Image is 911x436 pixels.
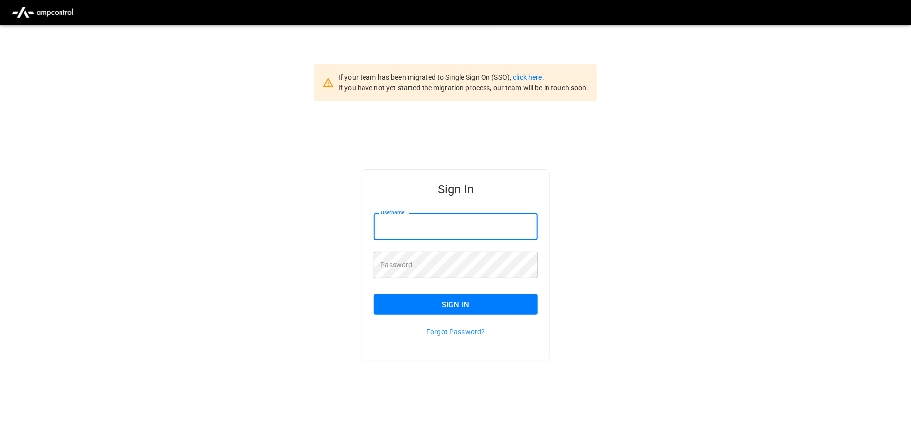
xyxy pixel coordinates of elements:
button: Sign In [374,294,538,315]
a: click here. [513,73,544,81]
h5: Sign In [374,182,538,197]
label: Username [381,209,405,217]
span: If you have not yet started the migration process, our team will be in touch soon. [338,84,589,92]
p: Forgot Password? [374,327,538,337]
span: If your team has been migrated to Single Sign On (SSO), [338,73,513,81]
img: ampcontrol.io logo [8,3,77,22]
